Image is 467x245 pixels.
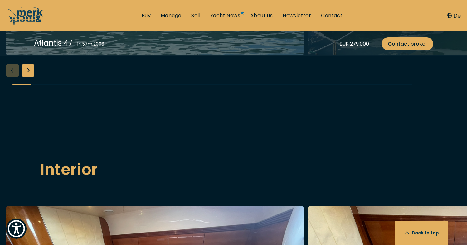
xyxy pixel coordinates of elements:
a: About us [250,12,273,19]
a: Contact [321,12,343,19]
h2: Interior [40,158,427,181]
a: Yacht News [210,12,240,19]
div: Atlantis 47 [34,37,72,48]
div: EUR 279.000 [339,40,369,48]
button: Show Accessibility Preferences [6,219,27,239]
div: 14.57 m , 2006 [77,41,104,47]
a: Buy [142,12,151,19]
a: Manage [161,12,181,19]
span: Contact broker [388,40,427,48]
a: / [6,20,44,27]
a: Contact broker [382,37,433,50]
button: Back to top [395,221,448,245]
a: Sell [191,12,200,19]
div: Next slide [22,64,34,77]
a: Newsletter [283,12,311,19]
button: De [447,12,461,20]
